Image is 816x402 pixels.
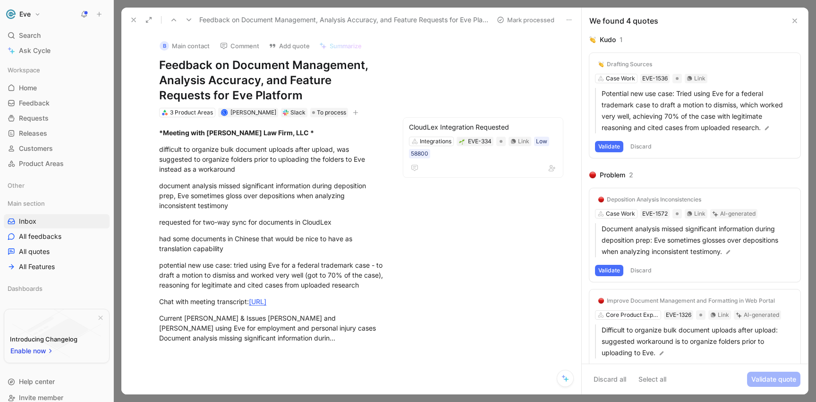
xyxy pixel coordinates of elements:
[19,377,55,385] span: Help center
[221,110,227,115] div: L
[634,372,671,387] button: Select all
[4,281,110,296] div: Dashboards
[600,34,616,45] div: Kudo
[8,199,45,208] span: Main section
[589,36,596,43] img: 👏
[4,96,110,110] a: Feedback
[4,126,110,140] a: Releases
[159,217,385,227] div: requested for two-way sync for documents in CloudLex
[4,229,110,244] a: All feedbacks
[589,172,596,178] img: 🔴
[4,281,110,298] div: Dashboards
[4,178,110,192] div: Other
[264,39,314,52] button: Add quote
[4,260,110,274] a: All Features
[317,108,346,117] span: To process
[8,181,25,190] span: Other
[4,245,110,259] a: All quotes
[602,223,795,257] p: Document analysis missed significant information during deposition prep: Eve sometimes glosses ov...
[600,169,625,181] div: Problem
[598,298,604,304] img: 🔴
[725,249,731,255] img: pen.svg
[19,144,53,153] span: Customers
[330,42,362,50] span: Summarize
[159,144,385,174] div: difficult to organize bulk document uploads after upload, was suggested to organize folders prior...
[607,196,701,203] div: Deposition Analysis Inconsistencies
[19,114,49,123] span: Requests
[310,108,348,117] div: To process
[159,234,385,253] div: had some documents in Chinese that would be nice to have as translation capability
[595,265,623,276] button: Validate
[4,111,110,125] a: Requests
[19,45,51,56] span: Ask Cycle
[589,372,630,387] button: Discard all
[155,39,214,53] button: BMain contact
[518,137,529,146] div: Link
[4,28,110,43] div: Search
[159,313,385,343] div: Current [PERSON_NAME] & Issues [PERSON_NAME] and [PERSON_NAME] using Eve for employment and perso...
[4,157,110,171] a: Product Areas
[598,197,604,202] img: 🔴
[595,194,705,205] button: 🔴Deposition Analysis Inconsistencies
[420,137,451,146] div: Integrations
[249,297,266,306] a: [URL]
[468,137,492,146] div: EVE-334
[6,9,16,19] img: Eve
[19,262,55,271] span: All Features
[459,138,465,145] button: 🌱
[4,81,110,95] a: Home
[411,149,428,158] div: 58800
[8,284,42,293] span: Dashboards
[12,309,101,358] img: bg-BLZuj68n.svg
[19,98,50,108] span: Feedback
[595,141,623,152] button: Validate
[459,139,465,145] img: 🌱
[315,39,366,52] button: Summarize
[290,108,306,117] div: Slack
[4,196,110,210] div: Main section
[230,109,276,116] span: [PERSON_NAME]
[4,178,110,195] div: Other
[10,333,77,345] div: Introducing Changelog
[199,14,489,26] span: Feedback on Document Management, Analysis Accuracy, and Feature Requests for Eve Platform
[19,10,31,18] h1: Eve
[4,63,110,77] div: Workspace
[493,13,559,26] button: Mark processed
[627,265,655,276] button: Discard
[216,39,263,52] button: Comment
[159,297,385,306] div: Chat with meeting transcript:
[658,350,665,357] img: pen.svg
[589,15,658,26] div: We found 4 quotes
[19,247,50,256] span: All quotes
[19,159,64,168] span: Product Areas
[19,83,37,93] span: Home
[764,125,770,131] img: pen.svg
[595,295,778,306] button: 🔴Improve Document Management and Formatting in Web Portal
[8,65,40,75] span: Workspace
[159,260,385,290] div: potential new use case: tried using Eve for a federal trademark case - to draft a motion to dismi...
[627,141,655,152] button: Discard
[4,375,110,389] div: Help center
[19,129,47,138] span: Releases
[536,137,547,146] div: Low
[160,41,169,51] div: B
[19,30,41,41] span: Search
[602,88,795,133] p: Potential new use case: Tried using Eve for a federal trademark case to draft a motion to dismiss...
[4,44,110,58] a: Ask Cycle
[4,214,110,228] a: Inbox
[629,169,633,181] div: 2
[598,61,604,67] img: 👏
[595,59,655,70] button: 👏Drafting Sources
[4,196,110,274] div: Main sectionInboxAll feedbacksAll quotesAll Features
[19,217,36,226] span: Inbox
[10,345,47,357] span: Enable now
[620,34,623,45] div: 1
[607,61,652,68] div: Drafting Sources
[4,8,43,21] button: EveEve
[170,108,213,117] div: 3 Product Areas
[159,129,314,137] strong: *Meeting with [PERSON_NAME] Law Firm, LLC *
[10,345,54,357] button: Enable now
[409,122,557,133] div: CloudLex Integration Requested
[159,58,385,103] h1: Feedback on Document Management, Analysis Accuracy, and Feature Requests for Eve Platform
